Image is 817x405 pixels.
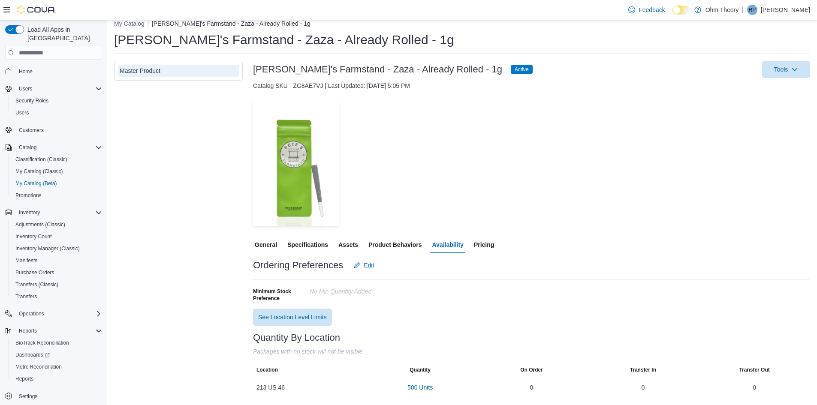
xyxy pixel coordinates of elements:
[12,255,102,266] span: Manifests
[253,64,502,75] h3: [PERSON_NAME]'s Farmstand - Zaza - Already Rolled - 1g
[12,279,62,290] a: Transfers (Classic)
[2,325,106,337] button: Reports
[338,236,358,253] span: Assets
[639,6,665,14] span: Feedback
[515,66,529,73] span: Active
[12,338,72,348] a: BioTrack Reconciliation
[15,180,57,187] span: My Catalog (Beta)
[15,125,47,135] a: Customers
[15,221,65,228] span: Adjustments (Classic)
[625,1,668,18] a: Feedback
[12,154,71,165] a: Classification (Classic)
[24,25,102,42] span: Load All Apps in [GEOGRAPHIC_DATA]
[12,338,102,348] span: BioTrack Reconciliation
[114,31,454,48] h1: [PERSON_NAME]'s Farmstand - Zaza - Already Rolled - 1g
[15,142,102,153] span: Catalog
[12,374,37,384] a: Reports
[114,20,145,27] button: My Catalog
[9,165,106,177] button: My Catalog (Classic)
[9,337,106,349] button: BioTrack Reconciliation
[15,281,58,288] span: Transfers (Classic)
[15,66,36,77] a: Home
[2,124,106,136] button: Customers
[12,374,102,384] span: Reports
[12,166,102,177] span: My Catalog (Classic)
[15,269,54,276] span: Purchase Orders
[256,382,285,393] span: 213 US 46
[12,350,53,360] a: Dashboards
[19,327,37,334] span: Reports
[407,383,433,392] span: 500 Units
[2,308,106,320] button: Operations
[12,362,102,372] span: Metrc Reconciliation
[15,192,42,199] span: Promotions
[19,68,33,75] span: Home
[641,383,645,392] div: 0
[9,219,106,231] button: Adjustments (Classic)
[12,231,55,242] a: Inventory Count
[19,127,44,134] span: Customers
[15,207,102,218] span: Inventory
[12,243,102,254] span: Inventory Manager (Classic)
[12,291,40,302] a: Transfers
[15,257,37,264] span: Manifests
[15,293,37,300] span: Transfers
[12,243,83,254] a: Inventory Manager (Classic)
[747,5,757,15] div: Romeo Patel
[255,236,277,253] span: General
[12,108,102,118] span: Users
[114,19,810,30] nav: An example of EuiBreadcrumbs
[9,267,106,279] button: Purchase Orders
[9,153,106,165] button: Classification (Classic)
[15,326,40,336] button: Reports
[15,391,41,402] a: Settings
[12,350,102,360] span: Dashboards
[253,100,339,226] img: Image for Pete's Farmstand - Zaza - Already Rolled - 1g
[12,178,60,189] a: My Catalog (Beta)
[9,95,106,107] button: Security Roles
[15,363,62,370] span: Metrc Reconciliation
[9,279,106,291] button: Transfers (Classic)
[9,231,106,243] button: Inventory Count
[253,288,306,302] span: Minimum Stock Preference
[2,141,106,153] button: Catalog
[15,125,102,135] span: Customers
[15,84,36,94] button: Users
[2,83,106,95] button: Users
[2,65,106,77] button: Home
[120,66,237,75] div: Master Product
[511,65,533,74] span: Active
[258,313,327,321] span: See Location Level Limits
[19,85,32,92] span: Users
[530,383,534,392] div: 0
[253,333,340,343] h3: Quantity By Location
[749,5,756,15] span: RP
[12,362,65,372] a: Metrc Reconciliation
[12,255,41,266] a: Manifests
[15,245,80,252] span: Inventory Manager (Classic)
[12,219,69,230] a: Adjustments (Classic)
[15,351,50,358] span: Dashboards
[15,109,29,116] span: Users
[253,81,810,90] div: Catalog SKU - ZG8AE7VJ | Last Updated: [DATE] 5:05 PM
[152,20,311,27] button: [PERSON_NAME]'s Farmstand - Zaza - Already Rolled - 1g
[9,243,106,255] button: Inventory Manager (Classic)
[19,393,37,400] span: Settings
[672,6,690,15] input: Dark Mode
[15,97,48,104] span: Security Roles
[404,381,436,394] button: 500 Units
[368,236,422,253] span: Product Behaviors
[350,257,377,274] button: Edit
[9,373,106,385] button: Reports
[742,5,744,15] p: |
[15,142,40,153] button: Catalog
[12,267,58,278] a: Purchase Orders
[19,209,40,216] span: Inventory
[774,65,788,74] span: Tools
[12,178,102,189] span: My Catalog (Beta)
[12,190,102,201] span: Promotions
[15,326,102,336] span: Reports
[474,236,494,253] span: Pricing
[753,383,756,392] div: 0
[9,189,106,201] button: Promotions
